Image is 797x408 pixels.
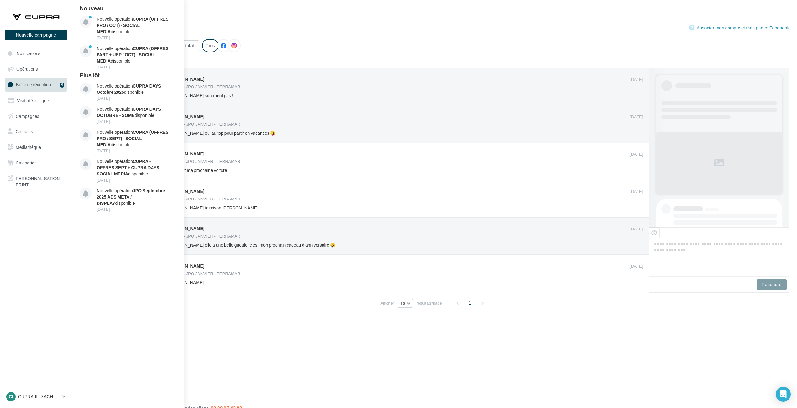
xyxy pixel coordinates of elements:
div: CUPRA - JPO JANVIER - TERRAMAR [168,159,240,164]
span: Notifications [17,51,40,56]
span: Calendrier [16,160,36,165]
a: Boîte de réception9 [4,78,68,91]
div: Tous [202,39,219,52]
div: [PERSON_NAME] [168,225,204,232]
span: [PERSON_NAME] ta raison [PERSON_NAME] [168,205,258,210]
span: Médiathèque [16,144,41,150]
div: 9 [60,83,64,88]
button: Notifications [4,47,66,60]
span: Boîte de réception [16,82,51,87]
span: [PERSON_NAME] elle a une belle gueule, c est mon prochain cadeau d anniversaire 🤣 [168,242,335,248]
a: Médiathèque [4,141,68,154]
span: [PERSON_NAME] [168,280,204,285]
span: [DATE] [630,189,643,194]
span: [DATE] [630,152,643,157]
p: CUPRA-ILLZACH [18,394,60,400]
span: Non c’est ma prochaine voiture [168,168,227,173]
span: PERSONNALISATION PRINT [16,174,64,188]
div: CUPRA - JPO JANVIER - TERRAMAR [168,234,240,238]
div: [PERSON_NAME] [168,113,204,120]
button: Répondre [757,279,787,290]
span: Visibilité en ligne [17,98,49,103]
div: Open Intercom Messenger [776,387,791,402]
div: CUPRA - JPO JANVIER - TERRAMAR [168,122,240,126]
span: [DATE] [630,114,643,120]
a: Opérations [4,63,68,76]
a: Visibilité en ligne [4,94,68,107]
div: CUPRA - JPO JANVIER - TERRAMAR [168,272,240,276]
a: Campagnes [4,110,68,123]
button: 10 [398,299,413,308]
div: 7 Commentaires [79,57,789,63]
span: résultats/page [416,300,442,306]
div: [PERSON_NAME] [168,188,204,194]
span: CI [9,394,13,400]
span: 1 [465,298,475,308]
span: Contacts [16,129,33,134]
a: Associer mon compte et mes pages Facebook [689,24,789,32]
div: [PERSON_NAME] [168,151,204,157]
div: Boîte de réception [79,10,789,19]
span: [PERSON_NAME] oui au top pour partir en vacances 🤪 [168,130,276,136]
div: CUPRA - JPO JANVIER - TERRAMAR [168,197,240,201]
button: Nouvelle campagne [5,30,67,40]
span: [DATE] [630,264,643,269]
a: Calendrier [4,156,68,169]
a: Contacts [4,125,68,138]
span: [DATE] [630,226,643,232]
button: Au total [173,40,199,51]
div: [PERSON_NAME] [168,76,204,82]
a: PERSONNALISATION PRINT [4,172,68,190]
span: 10 [400,301,405,306]
span: Opérations [16,66,38,72]
a: CI CUPRA-ILLZACH [5,391,67,403]
span: Afficher [380,300,394,306]
div: CUPRA - JPO JANVIER - TERRAMAR [168,85,240,89]
span: [DATE] [630,77,643,83]
span: Campagnes [16,113,39,118]
div: [PERSON_NAME] [168,263,204,269]
span: [PERSON_NAME] sûrement pas ! [168,93,233,98]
